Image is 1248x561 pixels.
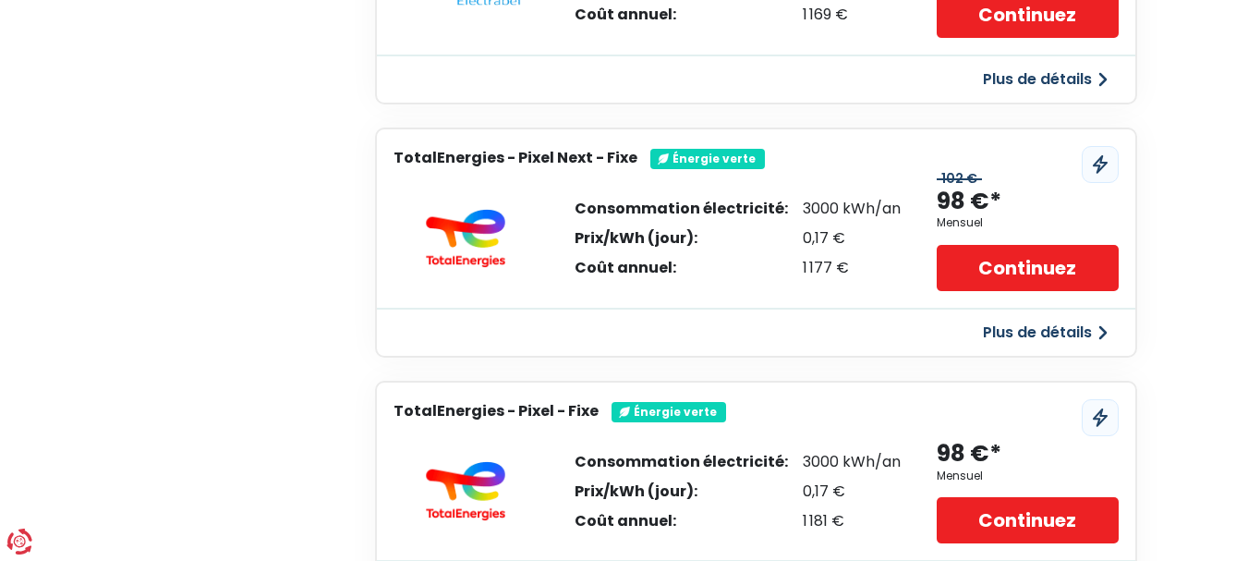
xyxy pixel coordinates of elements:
div: 1 177 € [803,261,901,275]
div: 98 €* [937,187,1001,217]
div: Prix/kWh (jour): [575,231,788,246]
div: Coût annuel: [575,514,788,529]
div: Énergie verte [612,402,726,422]
div: Prix/kWh (jour): [575,484,788,499]
img: TotalEnergies [410,461,521,520]
div: 102 € [937,171,982,187]
div: Mensuel [937,470,983,482]
div: 1 181 € [803,514,901,529]
div: 1 169 € [803,7,901,22]
div: 3000 kWh/an [803,455,901,470]
div: 98 €* [937,439,1001,470]
button: Plus de détails [972,63,1119,96]
img: TotalEnergies [410,209,521,268]
h3: TotalEnergies - Pixel - Fixe [394,402,599,420]
div: Mensuel [937,216,983,229]
a: Continuez [937,245,1118,291]
div: Coût annuel: [575,261,788,275]
div: Consommation électricité: [575,201,788,216]
div: Énergie verte [650,149,765,169]
div: 0,17 € [803,484,901,499]
div: 3000 kWh/an [803,201,901,216]
h3: TotalEnergies - Pixel Next - Fixe [394,149,637,166]
div: Consommation électricité: [575,455,788,470]
div: 0,17 € [803,231,901,246]
a: Continuez [937,497,1118,543]
div: Coût annuel: [575,7,788,22]
button: Plus de détails [972,316,1119,349]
